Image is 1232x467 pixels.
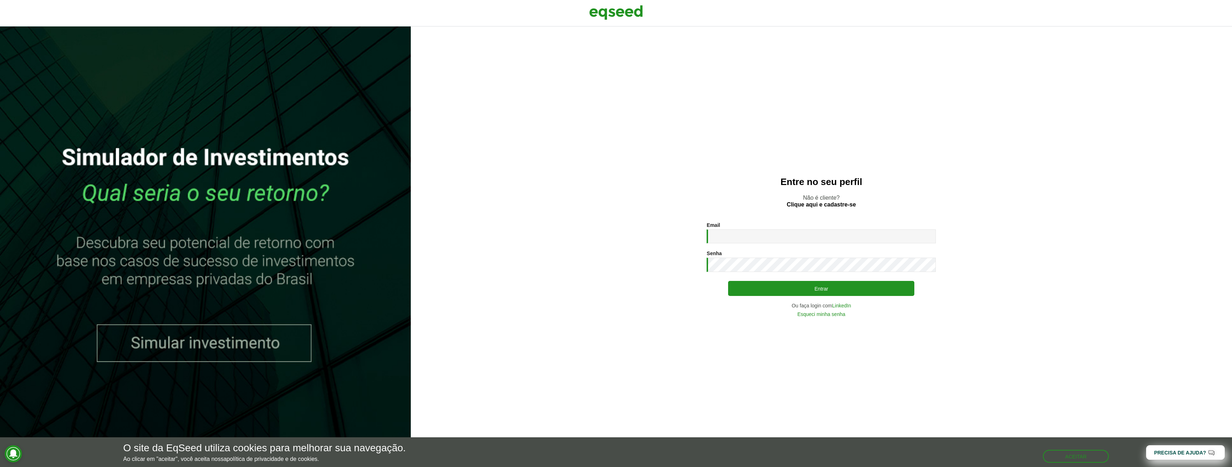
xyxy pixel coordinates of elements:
a: política de privacidade e de cookies [227,456,318,462]
h2: Entre no seu perfil [425,177,1218,187]
a: Esqueci minha senha [797,312,845,317]
a: Clique aqui e cadastre-se [787,202,856,208]
label: Email [707,223,720,228]
button: Entrar [728,281,914,296]
a: LinkedIn [832,303,851,308]
label: Senha [707,251,722,256]
img: EqSeed Logo [589,4,643,21]
div: Ou faça login com [707,303,936,308]
button: Aceitar [1043,450,1109,463]
p: Ao clicar em "aceitar", você aceita nossa . [123,456,406,462]
h5: O site da EqSeed utiliza cookies para melhorar sua navegação. [123,443,406,454]
p: Não é cliente? [425,194,1218,208]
